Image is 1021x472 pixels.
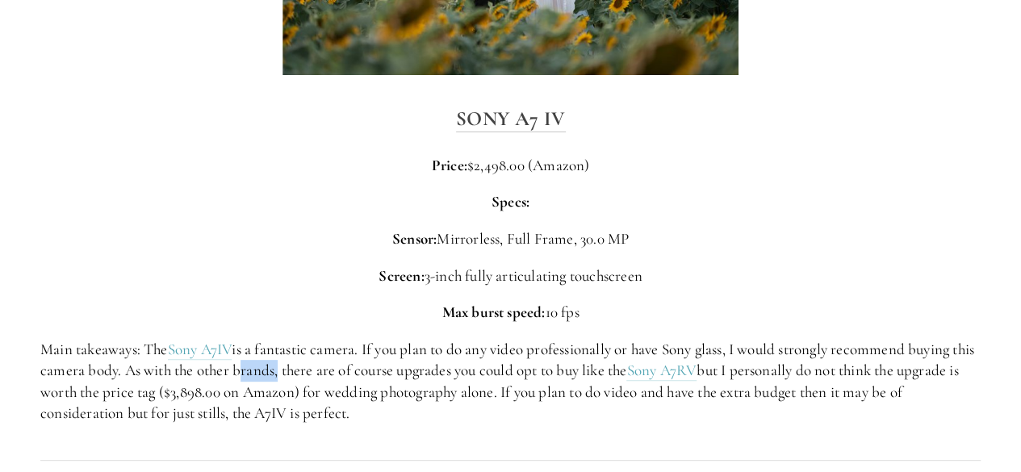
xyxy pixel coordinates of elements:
a: Sony A7RV [626,361,697,381]
p: Main takeaways: The is a fantastic camera. If you plan to do any video professionally or have Son... [40,339,981,424]
a: Sony A7 IV [456,107,566,132]
p: Mirrorless, Full Frame, 30.0 MP [40,228,981,250]
strong: Sony A7 IV [456,107,566,131]
strong: Sensor: [392,229,437,248]
p: 10 fps [40,302,981,324]
strong: Price: [432,156,467,174]
a: Sony A7IV [168,340,232,360]
p: 3-inch fully articulating touchscreen [40,265,981,287]
p: $2,498.00 (Amazon) [40,155,981,177]
strong: Specs: [492,192,529,211]
strong: Max burst speed: [441,303,545,321]
strong: Screen: [379,266,424,285]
